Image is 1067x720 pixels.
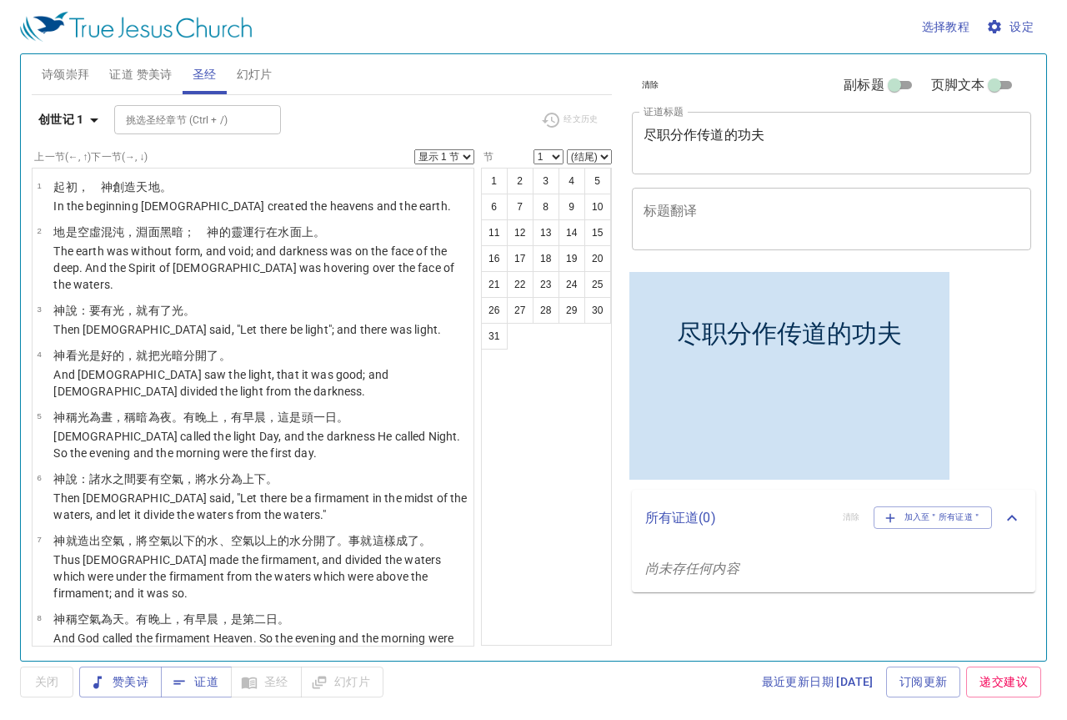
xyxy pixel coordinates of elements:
[172,534,431,547] wh7549: 以下
[481,297,508,324] button: 26
[584,297,611,324] button: 30
[124,349,230,362] wh2896: ，就把光
[53,179,451,195] p: 起初
[899,672,948,692] span: 订阅更新
[231,472,278,486] wh914: 為上下。
[481,152,494,162] label: 节
[481,194,508,220] button: 6
[78,472,278,486] wh559: ：諸水
[78,225,325,239] wh1961: 空虛
[219,612,290,626] wh1242: ，是第二
[644,127,1020,159] textarea: 尽职分作传道的功夫
[109,64,172,85] span: 证道 赞美诗
[559,219,585,246] button: 14
[78,349,231,362] wh7220: 光
[302,225,325,239] wh6440: 上
[53,366,468,400] p: And [DEMOGRAPHIC_DATA] saw the light, that it was good; and [DEMOGRAPHIC_DATA] divided the light ...
[160,225,325,239] wh6440: 黑暗
[66,349,231,362] wh430: 看
[625,268,954,484] iframe: from-child
[193,64,217,85] span: 圣经
[37,411,41,420] span: 5
[53,198,451,214] p: In the beginning [DEMOGRAPHIC_DATA] created the heavens and the earth.
[53,532,468,549] p: 神
[559,297,585,324] button: 29
[533,194,559,220] button: 8
[113,304,195,317] wh1961: 光
[53,471,468,487] p: 神
[266,225,325,239] wh7363: 在水
[219,410,349,424] wh6153: ，有早晨
[66,472,278,486] wh430: 說
[113,472,278,486] wh4325: 之間
[645,561,739,577] i: 尚未存任何内容
[53,611,468,627] p: 神
[37,535,41,544] span: 7
[313,225,325,239] wh5921: 。
[101,534,431,547] wh6213: 空氣
[915,12,977,43] button: 选择教程
[874,506,993,528] button: 加入至＂所有证道＂
[78,180,172,194] wh7225: ， 神
[844,75,884,95] span: 副标题
[66,225,325,239] wh776: 是
[37,473,41,482] span: 6
[119,110,248,129] input: Type Bible Reference
[124,612,289,626] wh8064: 。有晚上
[219,472,278,486] wh4325: 分
[983,12,1040,43] button: 设定
[101,612,289,626] wh7549: 為天
[584,168,611,194] button: 5
[183,472,278,486] wh7549: ，將水
[37,305,41,314] span: 3
[979,672,1028,692] span: 递交建议
[136,410,348,424] wh7121: 暗
[989,17,1034,38] span: 设定
[174,672,218,692] span: 证道
[53,321,441,338] p: Then [DEMOGRAPHIC_DATA] said, "Let there be light"; and there was light.
[38,109,84,130] b: 创世记 1
[79,667,162,697] button: 赞美诗
[172,349,231,362] wh216: 暗
[32,104,111,135] button: 创世记 1
[533,297,559,324] button: 28
[507,168,533,194] button: 2
[559,271,585,298] button: 24
[507,219,533,246] button: 12
[37,181,41,190] span: 1
[645,508,829,528] p: 所有证道 ( 0 )
[533,168,559,194] button: 3
[337,410,348,424] wh3117: 。
[219,225,325,239] wh430: 的靈
[219,349,231,362] wh914: 。
[507,297,533,324] button: 27
[559,168,585,194] button: 4
[762,672,874,692] span: 最近更新日期 [DATE]
[254,534,431,547] wh7549: 以上
[113,410,348,424] wh3117: ，稱
[113,180,172,194] wh430: 創造
[66,304,196,317] wh430: 說
[53,243,468,293] p: The earth was without form, and void; and darkness was on the face of the deep. And the Spirit of...
[160,180,172,194] wh776: 。
[53,630,468,663] p: And God called the firmament Heaven. So the evening and the morning were the second day.
[642,78,659,93] span: 清除
[584,194,611,220] button: 10
[278,534,431,547] wh5921: 的水
[172,612,290,626] wh6153: ，有早晨
[884,510,982,525] span: 加入至＂所有证道＂
[89,410,348,424] wh216: 為晝
[266,410,348,424] wh1242: ，這是頭一
[325,410,348,424] wh259: 日
[136,180,171,194] wh1254: 天
[124,534,431,547] wh7549: ，將空氣
[34,152,148,162] label: 上一节 (←, ↑) 下一节 (→, ↓)
[53,428,468,461] p: [DEMOGRAPHIC_DATA] called the light Day, and the darkness He called Night. So the evening and the...
[507,271,533,298] button: 22
[148,180,172,194] wh8064: 地
[481,271,508,298] button: 21
[53,409,468,425] p: 神
[42,64,90,85] span: 诗颂崇拜
[78,304,196,317] wh559: ：要有
[533,245,559,272] button: 18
